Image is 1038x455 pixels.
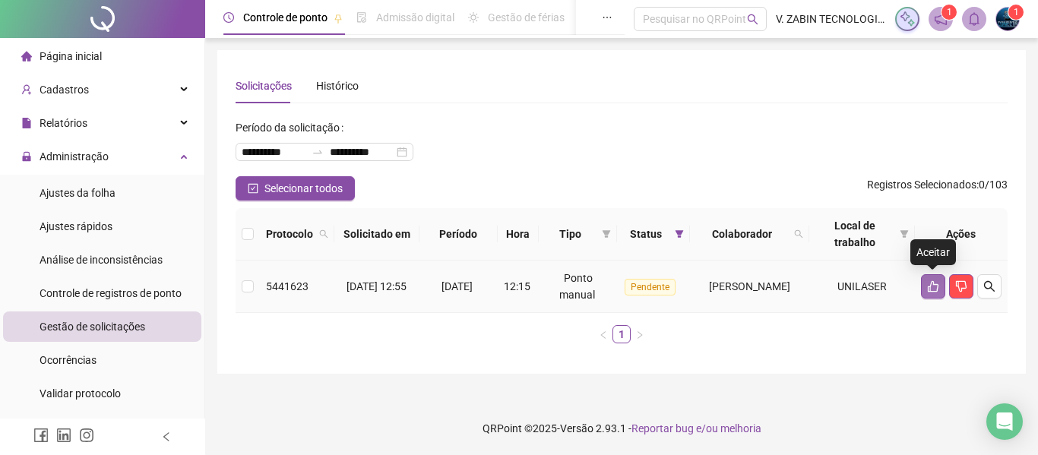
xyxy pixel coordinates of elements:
[986,403,1023,440] div: Open Intercom Messenger
[21,151,32,162] span: lock
[947,7,952,17] span: 1
[1008,5,1024,20] sup: Atualize o seu contato no menu Meus Dados
[40,220,112,232] span: Ajustes rápidos
[248,183,258,194] span: check-square
[266,226,313,242] span: Protocolo
[955,280,967,292] span: dislike
[910,239,956,265] div: Aceitar
[1014,7,1019,17] span: 1
[40,187,116,199] span: Ajustes da folha
[927,280,939,292] span: like
[791,223,806,245] span: search
[40,50,102,62] span: Página inicial
[623,226,669,242] span: Status
[675,229,684,239] span: filter
[594,325,612,343] li: Página anterior
[21,118,32,128] span: file
[79,428,94,443] span: instagram
[498,208,539,261] th: Hora
[236,176,355,201] button: Selecionar todos
[867,179,976,191] span: Registros Selecionados
[672,223,687,245] span: filter
[347,280,407,292] span: [DATE] 12:55
[709,280,790,292] span: [PERSON_NAME]
[316,223,331,245] span: search
[631,422,761,434] span: Reportar bug e/ou melhoria
[236,77,292,94] div: Solicitações
[40,84,89,96] span: Cadastros
[815,217,894,251] span: Local de trabalho
[40,150,109,163] span: Administração
[625,279,676,295] span: Pendente
[599,330,608,340] span: left
[40,387,121,400] span: Validar protocolo
[205,402,1038,455] footer: QRPoint © 2025 - 2.93.1 -
[468,12,479,23] span: sun
[40,254,163,266] span: Análise de inconsistências
[631,325,649,343] li: Próxima página
[899,11,916,27] img: sparkle-icon.fc2bf0ac1784a2077858766a79e2daf3.svg
[40,287,182,299] span: Controle de registros de ponto
[243,11,328,24] span: Controle de ponto
[316,77,359,94] div: Histórico
[56,428,71,443] span: linkedin
[545,226,596,242] span: Tipo
[312,146,324,158] span: swap-right
[560,422,593,434] span: Versão
[334,208,419,261] th: Solicitado em
[594,325,612,343] button: left
[996,8,1019,30] img: 8920
[602,12,612,23] span: ellipsis
[631,325,649,343] button: right
[319,229,328,239] span: search
[161,431,172,442] span: left
[334,14,343,23] span: pushpin
[419,208,498,261] th: Período
[967,12,981,26] span: bell
[612,325,631,343] li: 1
[794,229,803,239] span: search
[312,146,324,158] span: to
[934,12,948,26] span: notification
[488,11,565,24] span: Gestão de férias
[602,229,611,239] span: filter
[376,11,454,24] span: Admissão digital
[21,51,32,62] span: home
[897,214,912,254] span: filter
[776,11,886,27] span: V. ZABIN TECNOLOGIA E COMÉRCIO EIRRELLI
[264,180,343,197] span: Selecionar todos
[223,12,234,23] span: clock-circle
[867,176,1008,201] span: : 0 / 103
[40,321,145,333] span: Gestão de solicitações
[809,261,915,313] td: UNILASER
[236,115,350,140] label: Período da solicitação
[613,326,630,343] a: 1
[33,428,49,443] span: facebook
[21,84,32,95] span: user-add
[40,117,87,129] span: Relatórios
[635,330,644,340] span: right
[900,229,909,239] span: filter
[40,354,97,366] span: Ocorrências
[747,14,758,25] span: search
[941,5,957,20] sup: 1
[559,272,595,301] span: Ponto manual
[696,226,789,242] span: Colaborador
[504,280,530,292] span: 12:15
[356,12,367,23] span: file-done
[599,223,614,245] span: filter
[921,226,1002,242] div: Ações
[266,280,309,292] span: 5441623
[441,280,473,292] span: [DATE]
[983,280,995,292] span: search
